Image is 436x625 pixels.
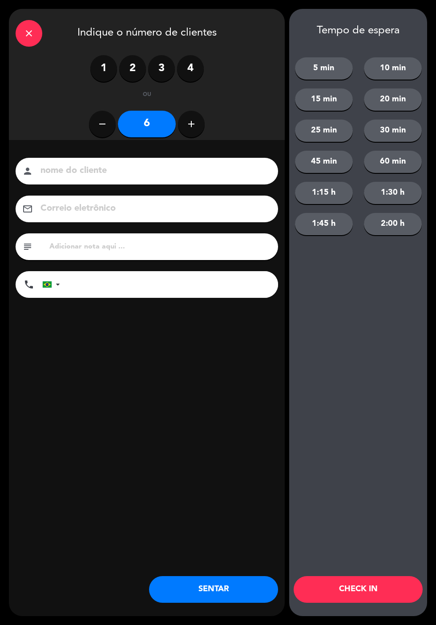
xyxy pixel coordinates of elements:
[177,55,204,82] label: 4
[148,55,175,82] label: 3
[133,91,161,100] div: ou
[294,576,423,603] button: CHECK IN
[178,111,205,137] button: add
[149,576,278,603] button: SENTAR
[119,55,146,82] label: 2
[90,55,117,82] label: 1
[295,182,353,204] button: 1:15 h
[295,213,353,235] button: 1:45 h
[22,204,33,214] i: email
[89,111,116,137] button: remove
[24,28,34,39] i: close
[295,57,353,80] button: 5 min
[48,240,271,253] input: Adicionar nota aqui ...
[43,272,63,297] div: Brazil (Brasil): +55
[186,119,197,129] i: add
[364,151,422,173] button: 60 min
[295,88,353,111] button: 15 min
[24,279,34,290] i: phone
[364,182,422,204] button: 1:30 h
[9,9,285,55] div: Indique o número de clientes
[295,120,353,142] button: 25 min
[40,201,266,216] input: Correio eletrônico
[22,166,33,176] i: person
[22,241,33,252] i: subject
[295,151,353,173] button: 45 min
[364,88,422,111] button: 20 min
[97,119,108,129] i: remove
[364,120,422,142] button: 30 min
[364,213,422,235] button: 2:00 h
[40,163,266,179] input: nome do cliente
[364,57,422,80] button: 10 min
[289,24,427,37] div: Tempo de espera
